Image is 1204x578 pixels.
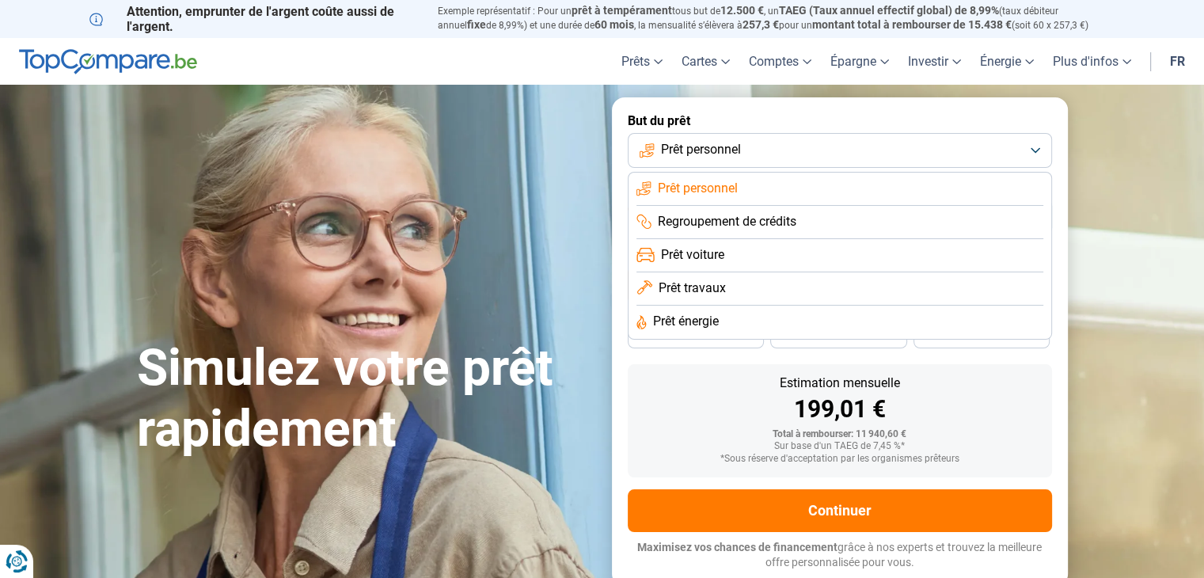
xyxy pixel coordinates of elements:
[640,377,1039,390] div: Estimation mensuelle
[821,332,856,341] span: 30 mois
[640,429,1039,440] div: Total à rembourser: 11 940,60 €
[658,180,738,197] span: Prêt personnel
[628,540,1052,571] p: grâce à nos experts et trouvez la meilleure offre personnalisée pour vous.
[743,18,779,31] span: 257,3 €
[812,18,1012,31] span: montant total à rembourser de 15.438 €
[438,4,1115,32] p: Exemple représentatif : Pour un tous but de , un (taux débiteur annuel de 8,99%) et une durée de ...
[594,18,634,31] span: 60 mois
[659,279,726,297] span: Prêt travaux
[640,441,1039,452] div: Sur base d'un TAEG de 7,45 %*
[640,454,1039,465] div: *Sous réserve d'acceptation par les organismes prêteurs
[637,541,837,553] span: Maximisez vos chances de financement
[612,38,672,85] a: Prêts
[821,38,898,85] a: Épargne
[628,133,1052,168] button: Prêt personnel
[658,213,796,230] span: Regroupement de crédits
[661,141,741,158] span: Prêt personnel
[779,4,999,17] span: TAEG (Taux annuel effectif global) de 8,99%
[720,4,764,17] span: 12.500 €
[89,4,419,34] p: Attention, emprunter de l'argent coûte aussi de l'argent.
[964,332,999,341] span: 24 mois
[661,246,724,264] span: Prêt voiture
[572,4,672,17] span: prêt à tempérament
[628,113,1052,128] label: But du prêt
[970,38,1043,85] a: Énergie
[137,338,593,460] h1: Simulez votre prêt rapidement
[898,38,970,85] a: Investir
[1043,38,1141,85] a: Plus d'infos
[678,332,713,341] span: 36 mois
[653,313,719,330] span: Prêt énergie
[640,397,1039,421] div: 199,01 €
[628,489,1052,532] button: Continuer
[19,49,197,74] img: TopCompare
[467,18,486,31] span: fixe
[739,38,821,85] a: Comptes
[672,38,739,85] a: Cartes
[1160,38,1195,85] a: fr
